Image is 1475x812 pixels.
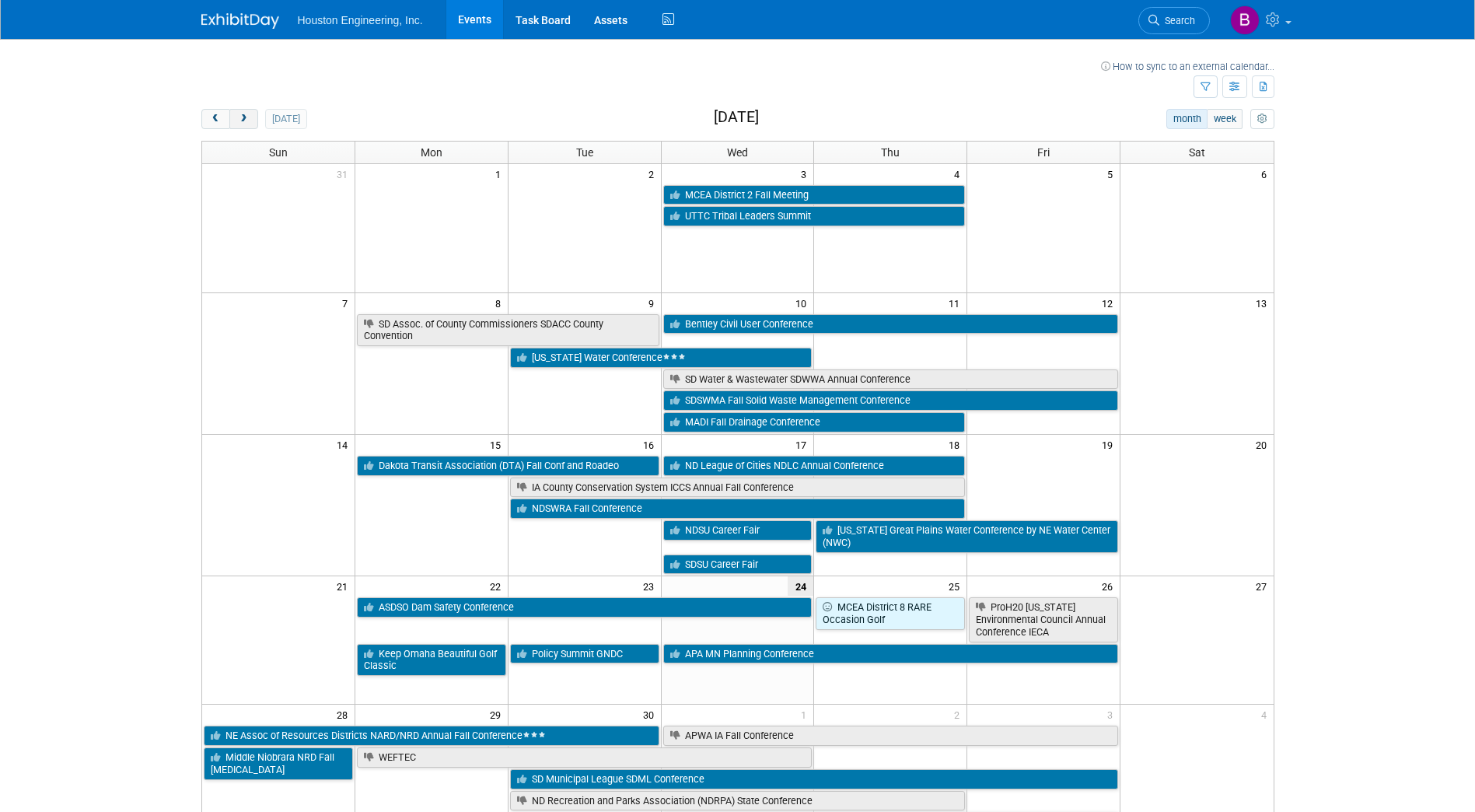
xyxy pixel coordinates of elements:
a: NDSWRA Fall Conference [510,499,966,519]
span: 8 [494,293,508,313]
a: SD Assoc. of County Commissioners SDACC County Convention [357,314,659,346]
a: ASDSO Dam Safety Conference [357,597,813,618]
a: APWA IA Fall Conference [663,726,1119,746]
img: ExhibitDay [201,13,279,29]
a: SD Water & Wastewater SDWWA Annual Conference [663,369,1119,390]
span: Sat [1189,146,1205,159]
a: MCEA District 2 Fall Meeting [663,185,966,205]
a: SDSWMA Fall Solid Waste Management Conference [663,390,1119,411]
a: Bentley Civil User Conference [663,314,1119,334]
span: 25 [947,576,966,596]
span: 3 [799,164,813,184]
span: 5 [1106,164,1120,184]
a: Keep Omaha Beautiful Golf Classic [357,644,506,676]
span: 19 [1100,435,1120,454]
a: ND League of Cities NDLC Annual Conference [663,456,966,476]
span: 27 [1254,576,1274,596]
a: [US_STATE] Water Conference [510,348,813,368]
span: 13 [1254,293,1274,313]
span: 28 [335,705,355,724]
span: Thu [881,146,900,159]
span: 1 [799,705,813,724]
a: ProH20 [US_STATE] Environmental Council Annual Conference IECA [969,597,1118,642]
span: 11 [947,293,966,313]
a: SDSU Career Fair [663,555,813,575]
span: 18 [947,435,966,454]
span: 7 [341,293,355,313]
button: myCustomButton [1250,109,1274,129]
span: Sun [269,146,288,159]
a: APA MN Planning Conference [663,644,1119,664]
span: 6 [1260,164,1274,184]
a: UTTC Tribal Leaders Summit [663,206,966,226]
span: 24 [788,576,813,596]
span: 3 [1106,705,1120,724]
i: Personalize Calendar [1257,114,1267,124]
span: 10 [794,293,813,313]
span: Fri [1037,146,1050,159]
a: WEFTEC [357,747,813,768]
span: 1 [494,164,508,184]
span: 2 [952,705,966,724]
span: 4 [952,164,966,184]
span: 15 [488,435,508,454]
button: next [229,109,258,129]
a: IA County Conservation System ICCS Annual Fall Conference [510,478,966,498]
a: MCEA District 8 RARE Occasion Golf [816,597,965,629]
span: 21 [335,576,355,596]
span: 16 [641,435,661,454]
span: 2 [647,164,661,184]
h2: [DATE] [714,109,759,126]
span: 30 [641,705,661,724]
a: SD Municipal League SDML Conference [510,769,1118,789]
span: 14 [335,435,355,454]
a: ND Recreation and Parks Association (NDRPA) State Conference [510,791,966,811]
a: Search [1138,7,1210,34]
a: MADI Fall Drainage Conference [663,412,966,432]
button: prev [201,109,230,129]
a: Middle Niobrara NRD Fall [MEDICAL_DATA] [204,747,353,779]
span: 17 [794,435,813,454]
button: month [1166,109,1208,129]
button: week [1207,109,1243,129]
a: How to sync to an external calendar... [1101,61,1274,72]
span: 20 [1254,435,1274,454]
a: Policy Summit GNDC [510,644,659,664]
img: Bonnie Marsaa [1230,5,1260,35]
span: 23 [641,576,661,596]
a: Dakota Transit Association (DTA) Fall Conf and Roadeo [357,456,659,476]
span: Wed [727,146,748,159]
span: 31 [335,164,355,184]
span: 22 [488,576,508,596]
span: 12 [1100,293,1120,313]
button: [DATE] [265,109,306,129]
span: Houston Engineering, Inc. [298,14,423,26]
span: 4 [1260,705,1274,724]
span: 26 [1100,576,1120,596]
span: 29 [488,705,508,724]
a: [US_STATE] Great Plains Water Conference by NE Water Center (NWC) [816,520,1118,552]
span: 9 [647,293,661,313]
span: Tue [576,146,593,159]
span: Search [1159,15,1195,26]
a: NDSU Career Fair [663,520,813,541]
a: NE Assoc of Resources Districts NARD/NRD Annual Fall Conference [204,726,659,746]
span: Mon [421,146,442,159]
